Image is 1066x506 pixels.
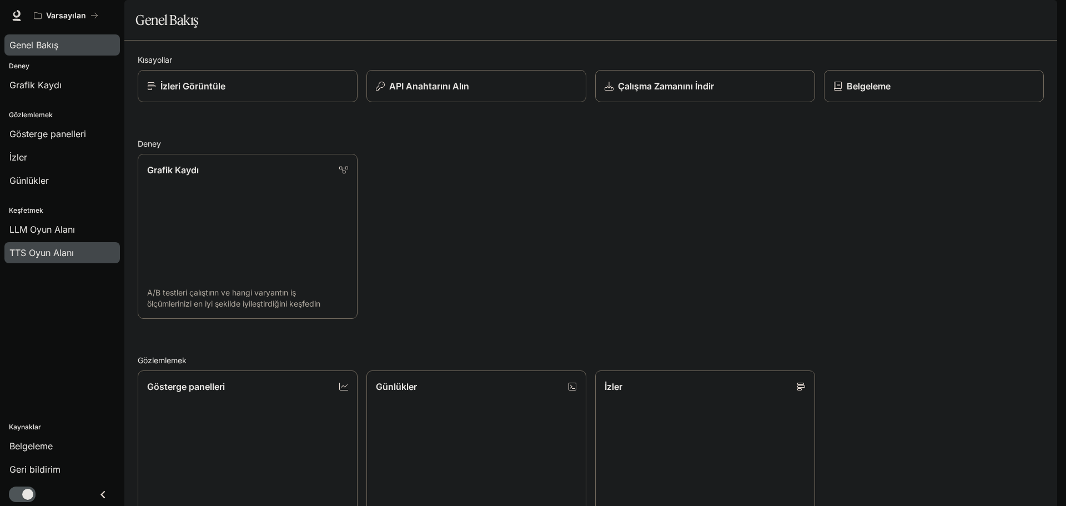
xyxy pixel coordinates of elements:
[595,70,815,102] a: Çalışma Zamanını İndir
[138,355,187,365] font: Gözlemlemek
[389,81,469,92] font: API Anahtarını Alın
[46,11,86,20] font: Varsayılan
[160,81,225,92] font: İzleri Görüntüle
[138,55,172,64] font: Kısayollar
[138,70,358,102] a: İzleri Görüntüle
[824,70,1044,102] a: Belgeleme
[138,154,358,319] a: Grafik KaydıA/B testleri çalıştırın ve hangi varyantın iş ölçümlerinizi en iyi şekilde iyileştird...
[147,288,320,308] font: A/B testleri çalıştırın ve hangi varyantın iş ölçümlerinizi en iyi şekilde iyileştirdiğini keşfedin
[366,70,586,102] button: API Anahtarını Alın
[29,4,103,27] button: Tüm çalışma alanları
[847,81,891,92] font: Belgeleme
[376,381,417,392] font: Günlükler
[618,81,714,92] font: Çalışma Zamanını İndir
[605,381,622,392] font: İzler
[135,12,198,28] font: Genel Bakış
[147,381,225,392] font: Gösterge panelleri
[138,139,161,148] font: Deney
[147,164,199,176] font: Grafik Kaydı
